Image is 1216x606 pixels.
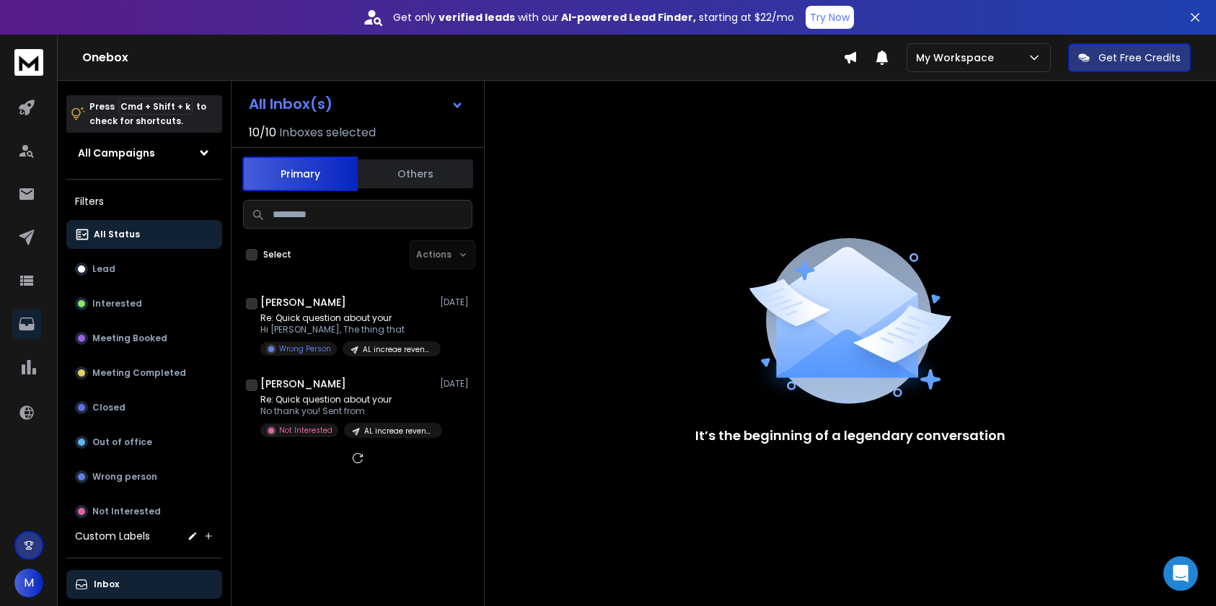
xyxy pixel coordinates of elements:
p: Get only with our starting at $22/mo [393,10,794,25]
div: Open Intercom Messenger [1163,556,1198,591]
p: Try Now [810,10,850,25]
button: Inbox [66,570,222,599]
button: All Inbox(s) [237,89,475,118]
button: Wrong person [66,462,222,491]
h1: [PERSON_NAME] [260,295,346,309]
p: Interested [92,298,142,309]
p: My Workspace [916,50,1000,65]
button: All Status [66,220,222,249]
button: Closed [66,393,222,422]
p: Wrong person [92,471,157,483]
p: Closed [92,402,125,413]
p: Wrong Person [279,343,331,354]
h1: [PERSON_NAME] [260,377,346,391]
p: No thank you! Sent from [260,405,433,417]
h1: Onebox [82,49,843,66]
p: Re: Quick question about your [260,312,433,324]
p: Re: Quick question about your [260,394,433,405]
button: M [14,568,43,597]
strong: verified leads [439,10,515,25]
p: Not Interested [92,506,161,517]
p: Out of office [92,436,152,448]
label: Select [263,249,291,260]
p: It’s the beginning of a legendary conversation [695,426,1005,446]
p: Meeting Completed [92,367,186,379]
button: Lead [66,255,222,284]
button: Meeting Completed [66,359,222,387]
p: Inbox [94,579,119,590]
p: [DATE] [440,297,472,308]
strong: AI-powered Lead Finder, [561,10,696,25]
p: Hi [PERSON_NAME], The thing that [260,324,433,335]
p: Get Free Credits [1098,50,1181,65]
h3: Inboxes selected [279,124,376,141]
button: Primary [242,157,358,191]
button: Others [358,158,473,190]
p: AL increae revenue [363,344,432,355]
p: Meeting Booked [92,333,167,344]
h1: All Campaigns [78,146,155,160]
button: Try Now [806,6,854,29]
span: 10 / 10 [249,124,276,141]
button: Out of office [66,428,222,457]
button: Not Interested [66,497,222,526]
h1: All Inbox(s) [249,97,332,111]
button: Interested [66,289,222,318]
button: Meeting Booked [66,324,222,353]
p: All Status [94,229,140,240]
button: All Campaigns [66,139,222,167]
span: Cmd + Shift + k [118,98,193,115]
img: logo [14,49,43,76]
button: Get Free Credits [1068,43,1191,72]
h3: Custom Labels [75,529,150,543]
p: Press to check for shortcuts. [89,100,206,128]
h3: Filters [66,191,222,211]
p: AL increae revenue [364,426,433,436]
p: Lead [92,263,115,275]
p: Not Interested [279,425,332,436]
p: [DATE] [440,378,472,390]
